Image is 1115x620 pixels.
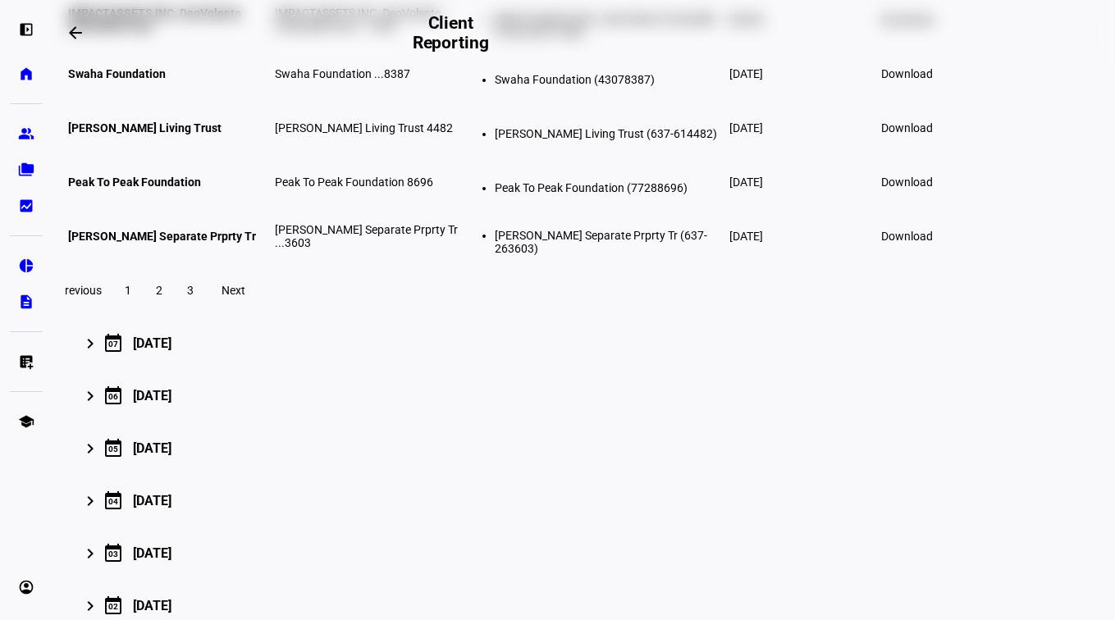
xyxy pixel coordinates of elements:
[108,340,118,349] div: 07
[144,274,174,307] button: 2
[871,166,943,198] a: Download
[18,413,34,430] eth-mat-symbol: school
[729,102,835,154] td: [DATE]
[871,57,943,90] a: Download
[10,285,43,318] a: description
[729,210,835,262] td: [DATE]
[871,112,943,144] a: Download
[18,353,34,370] eth-mat-symbol: list_alt_add
[10,249,43,282] a: pie_chart
[103,543,123,563] mat-icon: calendar_today
[68,121,222,134] span: [PERSON_NAME] Living Trust
[108,392,118,401] div: 06
[275,67,410,80] span: Swaha Foundation ...8387
[66,422,1102,474] mat-expansion-panel-header: 05[DATE]
[80,334,100,353] mat-icon: keyboard_arrow_right
[133,598,171,613] div: [DATE]
[18,162,34,178] eth-mat-symbol: folder_copy
[881,121,933,134] span: Download
[18,294,34,310] eth-mat-symbol: description
[275,223,458,249] span: [PERSON_NAME] Separate Prprty Tr ...3603
[881,230,933,243] span: Download
[108,444,118,454] div: 05
[881,176,933,189] span: Download
[66,23,85,43] mat-icon: arrow_backwards
[108,497,118,506] div: 04
[495,127,726,140] li: [PERSON_NAME] Living Trust (637-614482)
[66,369,1102,422] mat-expansion-panel-header: 06[DATE]
[18,66,34,82] eth-mat-symbol: home
[10,57,43,90] a: home
[871,220,943,253] a: Download
[729,48,835,100] td: [DATE]
[133,545,171,561] div: [DATE]
[68,67,166,80] span: Swaha Foundation
[103,438,123,458] mat-icon: calendar_today
[80,386,100,406] mat-icon: keyboard_arrow_right
[881,67,933,80] span: Download
[133,440,171,456] div: [DATE]
[103,490,123,510] mat-icon: calendar_today
[80,491,100,511] mat-icon: keyboard_arrow_right
[18,579,34,595] eth-mat-symbol: account_circle
[222,284,245,297] span: Next
[18,125,34,142] eth-mat-symbol: group
[66,474,1102,527] mat-expansion-panel-header: 04[DATE]
[729,156,835,208] td: [DATE]
[80,439,100,458] mat-icon: keyboard_arrow_right
[187,284,194,297] span: 3
[275,121,453,134] span: [PERSON_NAME] Living Trust 4482
[10,117,43,150] a: group
[18,258,34,274] eth-mat-symbol: pie_chart
[80,596,100,616] mat-icon: keyboard_arrow_right
[495,229,726,255] li: [PERSON_NAME] Separate Prprty Tr (637-263603)
[176,274,205,307] button: 3
[18,21,34,38] eth-mat-symbol: left_panel_open
[108,549,118,558] div: 03
[80,544,100,563] mat-icon: keyboard_arrow_right
[18,198,34,214] eth-mat-symbol: bid_landscape
[10,189,43,222] a: bid_landscape
[404,13,496,52] h2: Client Reporting
[495,181,726,194] li: Peak To Peak Foundation (77288696)
[275,176,433,189] span: Peak To Peak Foundation 8696
[68,230,256,243] span: [PERSON_NAME] Separate Prprty Tr
[495,73,726,86] li: Swaha Foundation (43078387)
[133,335,171,351] div: [DATE]
[103,385,123,405] mat-icon: calendar_today
[68,176,201,189] span: Peak To Peak Foundation
[133,493,171,508] div: [DATE]
[133,388,171,403] div: [DATE]
[103,595,123,615] mat-icon: calendar_today
[108,602,118,611] div: 02
[10,153,43,186] a: folder_copy
[207,274,259,307] button: Next
[156,284,162,297] span: 2
[103,333,123,353] mat-icon: calendar_today
[66,317,1102,369] mat-expansion-panel-header: 07[DATE]
[66,527,1102,579] mat-expansion-panel-header: 03[DATE]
